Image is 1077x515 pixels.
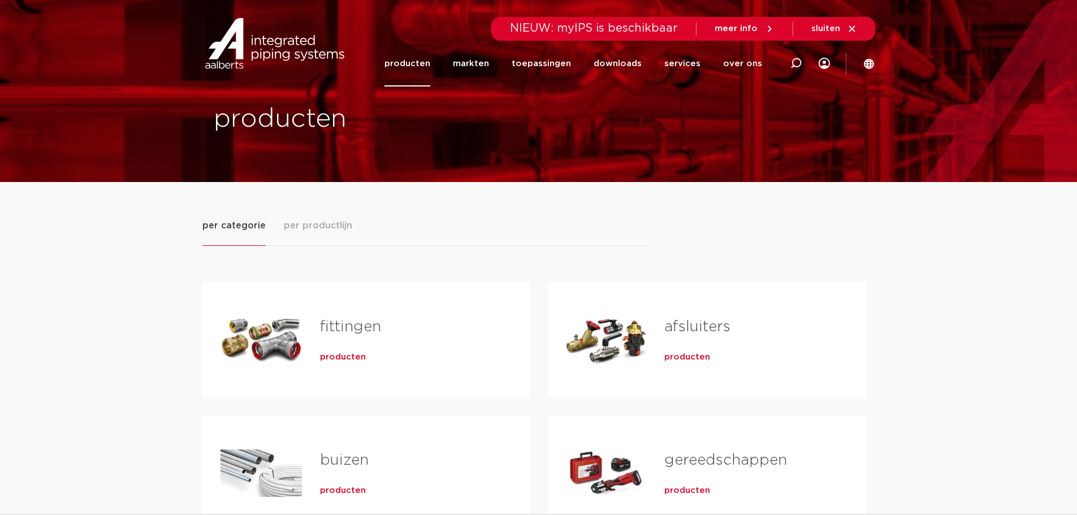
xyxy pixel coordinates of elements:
[715,24,758,33] span: meer info
[664,319,730,334] a: afsluiters
[320,485,366,496] a: producten
[384,41,430,86] a: producten
[284,219,352,232] span: per productlijn
[510,23,678,34] span: NIEUW: myIPS is beschikbaar
[664,485,710,496] a: producten
[811,24,857,34] a: sluiten
[664,41,700,86] a: services
[664,352,710,363] a: producten
[453,41,489,86] a: markten
[819,41,830,86] div: my IPS
[723,41,762,86] a: over ons
[320,352,366,363] a: producten
[811,24,840,33] span: sluiten
[715,24,775,34] a: meer info
[320,453,369,468] a: buizen
[320,319,381,334] a: fittingen
[664,453,787,468] a: gereedschappen
[214,101,533,137] h1: producten
[384,41,762,86] nav: Menu
[512,41,571,86] a: toepassingen
[202,219,266,232] span: per categorie
[594,41,642,86] a: downloads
